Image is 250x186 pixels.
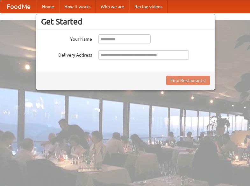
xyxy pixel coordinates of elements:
[59,0,96,13] a: How it works
[96,0,129,13] a: Who we are
[41,50,92,58] label: Delivery Address
[41,17,210,26] h3: Get Started
[37,0,59,13] a: Home
[41,34,92,42] label: Your Name
[129,0,168,13] a: Recipe videos
[0,0,37,13] a: FoodMe
[166,76,210,85] button: Find Restaurants!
